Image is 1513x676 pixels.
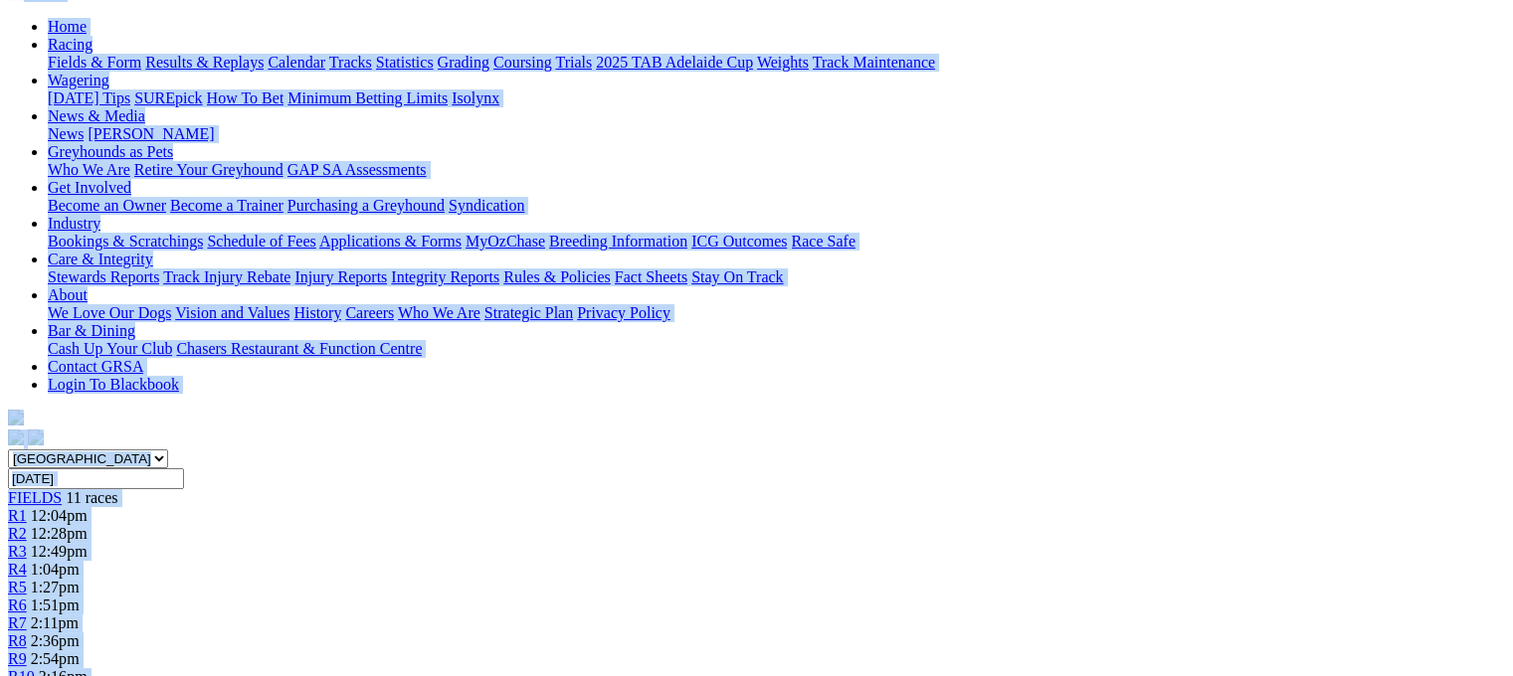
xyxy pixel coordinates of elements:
a: R4 [8,561,27,578]
img: facebook.svg [8,429,24,445]
img: twitter.svg [28,429,44,445]
span: 11 races [66,489,117,506]
a: [DATE] Tips [48,89,130,106]
span: 12:49pm [31,543,88,560]
a: Care & Integrity [48,251,153,267]
a: Schedule of Fees [207,233,315,250]
a: R8 [8,632,27,649]
a: Fact Sheets [615,268,687,285]
a: Tracks [329,54,372,71]
a: Track Maintenance [813,54,935,71]
a: Who We Are [48,161,130,178]
input: Select date [8,468,184,489]
div: Care & Integrity [48,268,1505,286]
a: Minimum Betting Limits [287,89,448,106]
div: News & Media [48,125,1505,143]
a: Greyhounds as Pets [48,143,173,160]
div: About [48,304,1505,322]
a: Vision and Values [175,304,289,321]
a: Login To Blackbook [48,376,179,393]
a: Careers [345,304,394,321]
a: About [48,286,88,303]
a: Privacy Policy [577,304,670,321]
a: Get Involved [48,179,131,196]
div: Industry [48,233,1505,251]
a: R6 [8,596,27,613]
a: News & Media [48,107,145,124]
a: Race Safe [791,233,854,250]
div: Racing [48,54,1505,72]
a: R9 [8,650,27,667]
a: Chasers Restaurant & Function Centre [176,340,422,357]
a: Industry [48,215,100,232]
a: Racing [48,36,93,53]
a: [PERSON_NAME] [88,125,214,142]
a: R2 [8,525,27,542]
a: Wagering [48,72,109,88]
a: Bar & Dining [48,322,135,339]
div: Bar & Dining [48,340,1505,358]
a: Coursing [493,54,552,71]
a: Stewards Reports [48,268,159,285]
img: logo-grsa-white.png [8,410,24,425]
a: Purchasing a Greyhound [287,197,445,214]
a: 2025 TAB Adelaide Cup [596,54,753,71]
a: Calendar [268,54,325,71]
div: Wagering [48,89,1505,107]
div: Greyhounds as Pets [48,161,1505,179]
a: Breeding Information [549,233,687,250]
a: R3 [8,543,27,560]
a: FIELDS [8,489,62,506]
a: GAP SA Assessments [287,161,427,178]
span: 1:51pm [31,596,80,613]
a: MyOzChase [466,233,545,250]
div: Get Involved [48,197,1505,215]
a: SUREpick [134,89,202,106]
span: 1:27pm [31,579,80,595]
a: Contact GRSA [48,358,143,375]
a: Home [48,18,87,35]
a: Results & Replays [145,54,264,71]
a: Who We Are [398,304,480,321]
span: 2:36pm [31,632,80,649]
span: 1:04pm [31,561,80,578]
a: Statistics [376,54,434,71]
a: Become a Trainer [170,197,284,214]
a: Trials [555,54,592,71]
a: Rules & Policies [503,268,611,285]
span: 12:28pm [31,525,88,542]
a: R7 [8,614,27,631]
a: R5 [8,579,27,595]
span: 12:04pm [31,507,88,524]
a: Applications & Forms [319,233,462,250]
a: Stay On Track [691,268,783,285]
a: Track Injury Rebate [163,268,290,285]
a: R1 [8,507,27,524]
a: Become an Owner [48,197,166,214]
a: Injury Reports [294,268,387,285]
a: History [293,304,341,321]
a: ICG Outcomes [691,233,787,250]
span: 2:54pm [31,650,80,667]
a: Integrity Reports [391,268,499,285]
a: Strategic Plan [484,304,573,321]
a: News [48,125,84,142]
a: Cash Up Your Club [48,340,172,357]
a: How To Bet [207,89,284,106]
span: 2:11pm [31,614,79,631]
a: Fields & Form [48,54,141,71]
a: Weights [757,54,809,71]
a: We Love Our Dogs [48,304,171,321]
a: Syndication [449,197,524,214]
a: Grading [438,54,489,71]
